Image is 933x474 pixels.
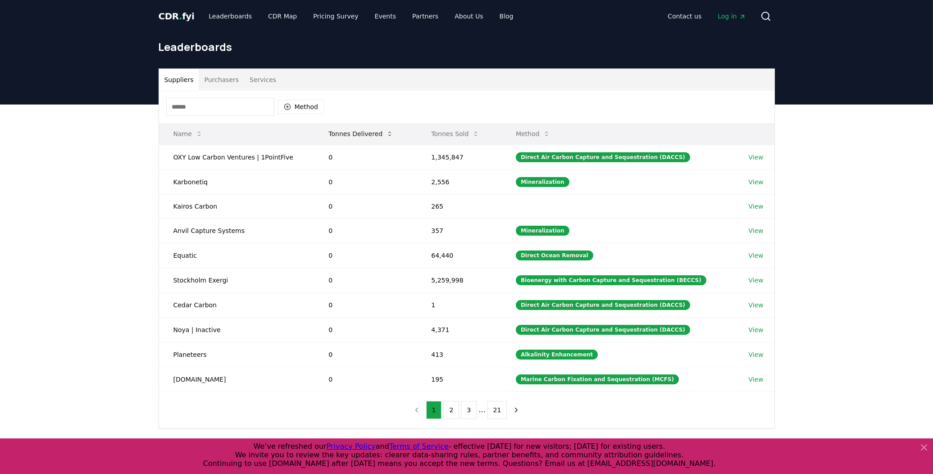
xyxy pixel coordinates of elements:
[516,152,690,162] div: Direct Air Carbon Capture and Sequestration (DACCS)
[159,11,195,22] span: CDR fyi
[179,11,182,22] span: .
[417,243,501,268] td: 64,440
[487,401,507,419] button: 21
[159,317,314,342] td: Noya | Inactive
[159,145,314,169] td: OXY Low Carbon Ventures | 1PointFive
[516,251,593,260] div: Direct Ocean Removal
[159,10,195,23] a: CDR.fyi
[417,342,501,367] td: 413
[201,8,520,24] nav: Main
[710,8,753,24] a: Log in
[516,374,679,384] div: Marine Carbon Fixation and Sequestration (MCFS)
[748,350,763,359] a: View
[748,325,763,334] a: View
[306,8,365,24] a: Pricing Survey
[461,401,477,419] button: 3
[516,325,690,335] div: Direct Air Carbon Capture and Sequestration (DACCS)
[748,301,763,310] a: View
[424,125,487,143] button: Tonnes Sold
[417,317,501,342] td: 4,371
[417,292,501,317] td: 1
[509,401,524,419] button: next page
[321,125,401,143] button: Tonnes Delivered
[314,292,417,317] td: 0
[516,226,569,236] div: Mineralization
[314,194,417,218] td: 0
[417,194,501,218] td: 265
[261,8,304,24] a: CDR Map
[368,8,403,24] a: Events
[718,12,746,21] span: Log in
[244,69,282,91] button: Services
[748,251,763,260] a: View
[199,69,244,91] button: Purchasers
[314,317,417,342] td: 0
[748,202,763,211] a: View
[660,8,709,24] a: Contact us
[447,8,490,24] a: About Us
[201,8,259,24] a: Leaderboards
[405,8,446,24] a: Partners
[159,268,314,292] td: Stockholm Exergi
[443,401,459,419] button: 2
[492,8,521,24] a: Blog
[516,275,706,285] div: Bioenergy with Carbon Capture and Sequestration (BECCS)
[278,100,324,114] button: Method
[314,169,417,194] td: 0
[478,405,485,415] li: ...
[314,268,417,292] td: 0
[159,342,314,367] td: Planeteers
[417,218,501,243] td: 357
[159,292,314,317] td: Cedar Carbon
[509,125,558,143] button: Method
[417,367,501,392] td: 195
[417,145,501,169] td: 1,345,847
[748,226,763,235] a: View
[516,300,690,310] div: Direct Air Carbon Capture and Sequestration (DACCS)
[660,8,753,24] nav: Main
[159,169,314,194] td: Karbonetiq
[314,145,417,169] td: 0
[748,178,763,187] a: View
[748,276,763,285] a: View
[314,218,417,243] td: 0
[159,40,775,54] h1: Leaderboards
[426,401,442,419] button: 1
[159,367,314,392] td: [DOMAIN_NAME]
[417,268,501,292] td: 5,259,998
[516,350,598,360] div: Alkalinity Enhancement
[314,243,417,268] td: 0
[159,218,314,243] td: Anvil Capture Systems
[516,177,569,187] div: Mineralization
[314,342,417,367] td: 0
[159,69,199,91] button: Suppliers
[166,125,210,143] button: Name
[159,243,314,268] td: Equatic
[314,367,417,392] td: 0
[159,194,314,218] td: Kairos Carbon
[748,375,763,384] a: View
[748,153,763,162] a: View
[417,169,501,194] td: 2,556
